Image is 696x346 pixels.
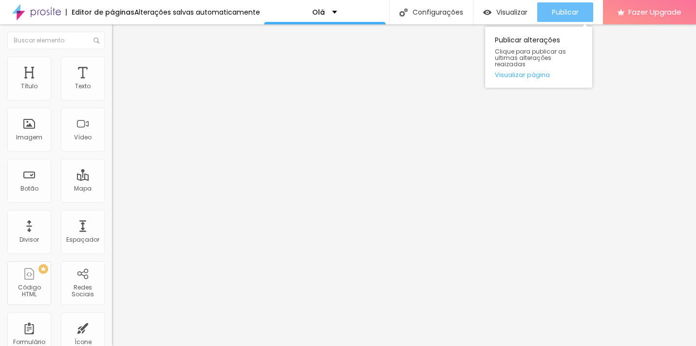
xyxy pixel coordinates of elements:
div: Mapa [74,185,92,192]
img: Icone [94,38,99,43]
div: Título [21,83,38,90]
div: Código HTML [10,284,48,298]
button: Publicar [537,2,593,22]
a: Visualizar página [495,72,583,78]
input: Buscar elemento [7,32,105,49]
div: Vídeo [74,134,92,141]
iframe: Editor [112,24,696,346]
div: Editor de páginas [66,9,134,16]
span: Fazer Upgrade [628,8,681,16]
div: Imagem [16,134,42,141]
div: Publicar alterações [485,27,592,88]
span: Visualizar [496,8,527,16]
div: Alterações salvas automaticamente [134,9,260,16]
div: Texto [75,83,91,90]
p: Olá [312,9,325,16]
span: Publicar [552,8,579,16]
button: Visualizar [473,2,537,22]
div: Espaçador [66,236,99,243]
div: Redes Sociais [63,284,102,298]
img: view-1.svg [483,8,491,17]
div: Botão [20,185,38,192]
div: Ícone [75,339,92,346]
img: Icone [399,8,408,17]
span: Clique para publicar as ultimas alterações reaizadas [495,48,583,68]
div: Divisor [19,236,39,243]
div: Formulário [13,339,45,346]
